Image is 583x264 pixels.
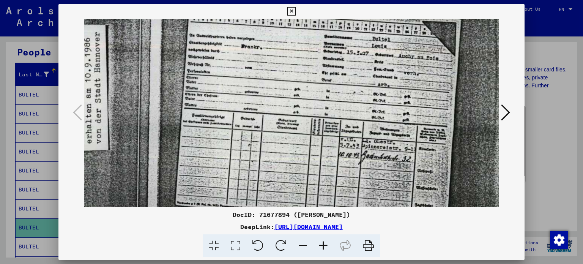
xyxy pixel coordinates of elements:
[58,210,525,219] div: DocID: 71677894 ([PERSON_NAME])
[58,222,525,231] div: DeepLink:
[550,231,568,249] div: Change consent
[274,223,343,231] a: [URL][DOMAIN_NAME]
[550,231,568,249] img: Change consent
